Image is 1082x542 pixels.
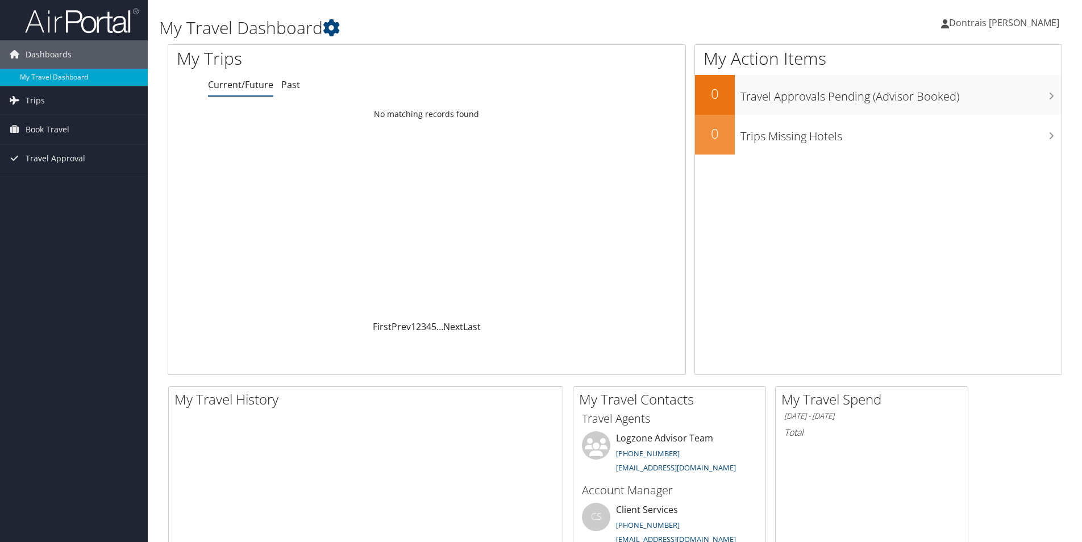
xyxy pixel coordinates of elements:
[411,320,416,333] a: 1
[784,426,959,439] h6: Total
[26,86,45,115] span: Trips
[26,40,72,69] span: Dashboards
[740,123,1062,144] h3: Trips Missing Hotels
[431,320,436,333] a: 5
[177,47,461,70] h1: My Trips
[740,83,1062,105] h3: Travel Approvals Pending (Advisor Booked)
[616,462,736,473] a: [EMAIL_ADDRESS][DOMAIN_NAME]
[784,411,959,422] h6: [DATE] - [DATE]
[582,503,610,531] div: CS
[695,124,735,143] h2: 0
[695,47,1062,70] h1: My Action Items
[616,448,680,458] a: [PHONE_NUMBER]
[582,482,757,498] h3: Account Manager
[579,390,765,409] h2: My Travel Contacts
[168,104,685,124] td: No matching records found
[208,78,273,91] a: Current/Future
[26,144,85,173] span: Travel Approval
[616,520,680,530] a: [PHONE_NUMBER]
[392,320,411,333] a: Prev
[582,411,757,427] h3: Travel Agents
[281,78,300,91] a: Past
[421,320,426,333] a: 3
[26,115,69,144] span: Book Travel
[695,84,735,103] h2: 0
[159,16,767,40] h1: My Travel Dashboard
[174,390,563,409] h2: My Travel History
[576,431,763,478] li: Logzone Advisor Team
[426,320,431,333] a: 4
[695,75,1062,115] a: 0Travel Approvals Pending (Advisor Booked)
[949,16,1059,29] span: Dontrais [PERSON_NAME]
[443,320,463,333] a: Next
[941,6,1071,40] a: Dontrais [PERSON_NAME]
[25,7,139,34] img: airportal-logo.png
[463,320,481,333] a: Last
[695,115,1062,155] a: 0Trips Missing Hotels
[373,320,392,333] a: First
[781,390,968,409] h2: My Travel Spend
[436,320,443,333] span: …
[416,320,421,333] a: 2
